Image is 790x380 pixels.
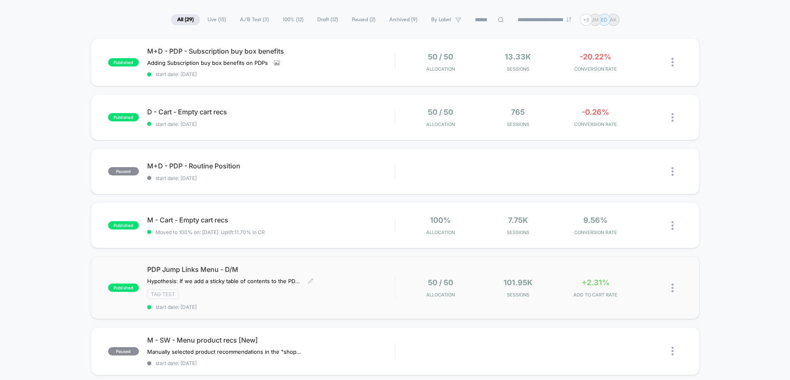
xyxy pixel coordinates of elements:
span: paused [108,167,139,175]
span: start date: [DATE] [147,304,395,310]
img: close [671,58,674,67]
span: published [108,58,139,67]
span: Sessions [481,66,555,72]
span: M - SW - Menu product recs [New] [147,336,395,344]
span: A/B Test ( 3 ) [234,14,275,25]
span: Allocation [426,292,455,298]
span: ADD TO CART RATE [559,292,632,298]
span: Draft ( 12 ) [311,14,344,25]
img: close [671,113,674,122]
span: 100% [430,216,451,225]
span: Sessions [481,229,555,235]
span: -0.26% [582,108,609,116]
span: -20.22% [580,52,611,61]
span: All ( 29 ) [171,14,200,25]
img: close [671,284,674,292]
span: 13.33k [505,52,531,61]
span: M - Cart - Empty cart recs [147,216,395,224]
span: 50 / 50 [428,108,453,116]
span: 50 / 50 [428,278,453,287]
img: close [671,221,674,230]
span: Allocation [426,121,455,127]
div: + 8 [580,14,592,26]
span: M+D - PDP - Subscription buy box benefits [147,47,395,55]
span: published [108,284,139,292]
span: Moved to 100% on: [DATE] . Uplift: 11.70% in CR [156,229,265,235]
span: CONVERSION RATE [559,229,632,235]
span: Adding Subscription buy box benefits on PDPs [147,59,268,66]
span: 765 [511,108,525,116]
span: Sessions [481,121,555,127]
p: AK [610,17,617,23]
p: ED [601,17,607,23]
img: end [566,17,571,22]
span: Live ( 15 ) [201,14,232,25]
span: 50 / 50 [428,52,453,61]
img: close [671,167,674,176]
img: close [671,347,674,355]
span: 100% ( 12 ) [276,14,310,25]
span: TAG Test [147,289,179,299]
span: Allocation [426,229,455,235]
span: Hypothesis: If we add a sticky table of contents to the PDP we can expect to see an increase in a... [147,278,301,284]
span: CONVERSION RATE [559,121,632,127]
p: JM [591,17,599,23]
span: published [108,113,139,121]
span: paused [108,347,139,355]
span: start date: [DATE] [147,360,395,366]
span: Allocation [426,66,455,72]
span: By Label [431,17,451,23]
span: D - Cart - Empty cart recs [147,108,395,116]
span: Manually selected product recommendations in the "shop" section on the nav menu for new users [147,348,301,355]
span: 101.95k [504,278,533,287]
span: Sessions [481,292,555,298]
span: published [108,221,139,229]
span: 9.56% [583,216,607,225]
span: M+D - PDP - Routine Position [147,162,395,170]
span: start date: [DATE] [147,175,395,181]
span: +2.31% [582,278,610,287]
span: 7.75k [508,216,528,225]
span: PDP Jump Links Menu - D/M [147,265,395,274]
span: CONVERSION RATE [559,66,632,72]
span: start date: [DATE] [147,71,395,77]
span: Archived ( 9 ) [383,14,424,25]
span: Paused ( 2 ) [346,14,382,25]
span: start date: [DATE] [147,121,395,127]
